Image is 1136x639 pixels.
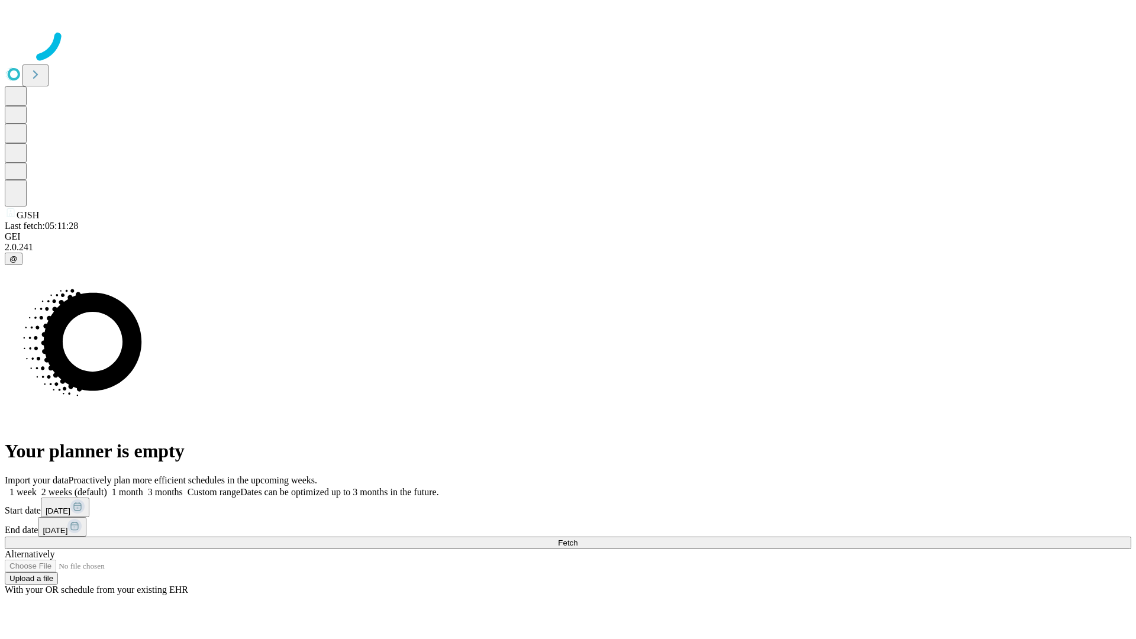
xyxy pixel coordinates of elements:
[9,254,18,263] span: @
[240,487,438,497] span: Dates can be optimized up to 3 months in the future.
[188,487,240,497] span: Custom range
[41,498,89,517] button: [DATE]
[5,440,1131,462] h1: Your planner is empty
[5,537,1131,549] button: Fetch
[5,475,69,485] span: Import your data
[5,549,54,559] span: Alternatively
[558,538,577,547] span: Fetch
[5,231,1131,242] div: GEI
[148,487,183,497] span: 3 months
[5,517,1131,537] div: End date
[112,487,143,497] span: 1 month
[5,253,22,265] button: @
[9,487,37,497] span: 1 week
[5,498,1131,517] div: Start date
[5,572,58,585] button: Upload a file
[38,517,86,537] button: [DATE]
[69,475,317,485] span: Proactively plan more efficient schedules in the upcoming weeks.
[41,487,107,497] span: 2 weeks (default)
[17,210,39,220] span: GJSH
[5,221,78,231] span: Last fetch: 05:11:28
[43,526,67,535] span: [DATE]
[5,242,1131,253] div: 2.0.241
[5,585,188,595] span: With your OR schedule from your existing EHR
[46,506,70,515] span: [DATE]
